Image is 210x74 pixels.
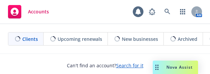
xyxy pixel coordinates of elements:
[153,61,161,74] div: Drag to move
[145,5,159,18] a: Report a Bug
[122,35,158,43] span: New businesses
[161,5,174,18] a: Search
[67,62,143,69] span: Can't find an account?
[176,5,189,18] a: Switch app
[5,2,52,21] a: Accounts
[58,35,102,43] span: Upcoming renewals
[28,9,49,14] span: Accounts
[153,61,198,74] button: Nova Assist
[166,64,193,70] span: Nova Assist
[178,35,197,43] span: Archived
[116,62,143,69] a: Search for it
[22,35,38,43] span: Clients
